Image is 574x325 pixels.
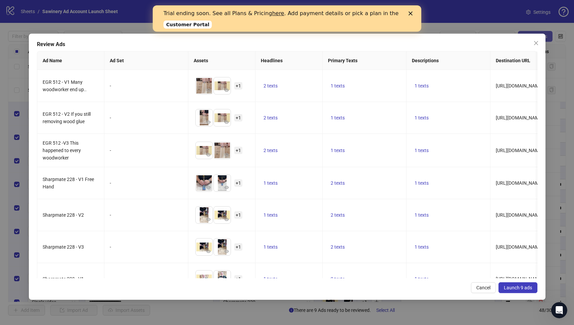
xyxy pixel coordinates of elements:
div: Close [256,6,262,10]
div: Review Ads [37,40,537,48]
img: Asset 1 [196,175,212,191]
div: - [110,211,183,219]
button: 1 texts [328,146,347,154]
span: eye [224,217,229,222]
button: 2 texts [328,179,347,187]
span: EGR 512 -V3 This happened to every woodworker [43,140,81,160]
th: Ad Name [37,51,104,70]
button: 1 texts [412,275,431,283]
iframe: Intercom live chat banner [153,5,421,32]
span: 1 texts [331,83,345,88]
span: 2 texts [264,115,278,120]
div: - [110,82,183,89]
span: + 1 [234,147,242,154]
span: eye [224,249,229,254]
img: Asset 1 [196,207,212,223]
span: close [533,40,539,46]
img: Asset 2 [214,77,231,94]
span: Cancel [476,285,490,290]
button: Preview [204,86,212,94]
span: 2 texts [264,148,278,153]
span: eye [206,185,211,190]
div: - [110,179,183,187]
span: eye [224,152,229,157]
button: Cancel [471,282,496,293]
span: 2 texts [331,180,345,186]
button: Preview [223,183,231,191]
span: Sharpmate 228 - V3 [43,244,84,250]
button: Preview [204,151,212,159]
img: Asset 2 [214,239,231,255]
button: 1 texts [328,82,347,90]
button: 1 texts [412,243,431,251]
img: Asset 1 [196,142,212,159]
th: Ad Set [104,51,188,70]
span: [URL][DOMAIN_NAME] [496,212,543,218]
button: Preview [204,247,212,255]
th: Descriptions [406,51,490,70]
span: Sharpmate 228 - V2 [43,212,84,218]
span: + 1 [234,211,242,219]
span: [URL][DOMAIN_NAME] [496,115,543,120]
button: 1 texts [261,179,280,187]
span: eye [206,152,211,157]
span: 1 texts [264,212,278,218]
img: Asset 2 [214,109,231,126]
button: Close [531,38,541,48]
span: 1 texts [415,244,429,250]
button: 1 texts [261,243,280,251]
span: + 1 [234,243,242,251]
button: 1 texts [412,146,431,154]
span: 1 texts [415,212,429,218]
span: eye [224,185,229,190]
button: Preview [223,86,231,94]
div: - [110,147,183,154]
button: Launch 9 ads [498,282,537,293]
span: 1 texts [415,180,429,186]
button: 2 texts [261,146,280,154]
span: Sharpmate 228 - V1 Free Hand [43,177,94,189]
iframe: Intercom live chat [551,302,567,318]
div: - [110,275,183,283]
div: - [110,243,183,251]
img: Asset 2 [214,142,231,159]
button: 2 texts [261,82,280,90]
button: Preview [204,215,212,223]
div: - [110,114,183,121]
button: 1 texts [412,179,431,187]
img: Asset 2 [214,207,231,223]
span: 1 texts [415,83,429,88]
span: eye [206,249,211,254]
button: Preview [223,118,231,126]
span: eye [224,88,229,93]
span: 2 texts [264,83,278,88]
th: Headlines [255,51,323,70]
span: 1 texts [264,276,278,282]
img: Asset 1 [196,77,212,94]
span: 1 texts [264,180,278,186]
span: 2 texts [331,244,345,250]
button: Preview [223,247,231,255]
button: 2 texts [328,275,347,283]
button: 1 texts [412,114,431,122]
button: 2 texts [261,114,280,122]
img: Asset 2 [214,270,231,287]
span: 2 texts [331,276,345,282]
span: EGR 512 - V2 If you still removing wood glue [43,111,91,124]
th: Assets [188,51,255,70]
th: Primary Texts [323,51,406,70]
span: Launch 9 ads [504,285,532,290]
button: 1 texts [328,114,347,122]
span: 1 texts [415,148,429,153]
img: Asset 1 [196,270,212,287]
span: [URL][DOMAIN_NAME] [496,180,543,186]
img: Asset 2 [214,175,231,191]
span: + 1 [234,114,242,121]
span: Sharpmate 229 - V1 [43,276,84,282]
span: eye [224,120,229,124]
span: eye [206,88,211,93]
span: [URL][DOMAIN_NAME] [496,276,543,282]
button: Preview [223,215,231,223]
span: + 1 [234,179,242,187]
